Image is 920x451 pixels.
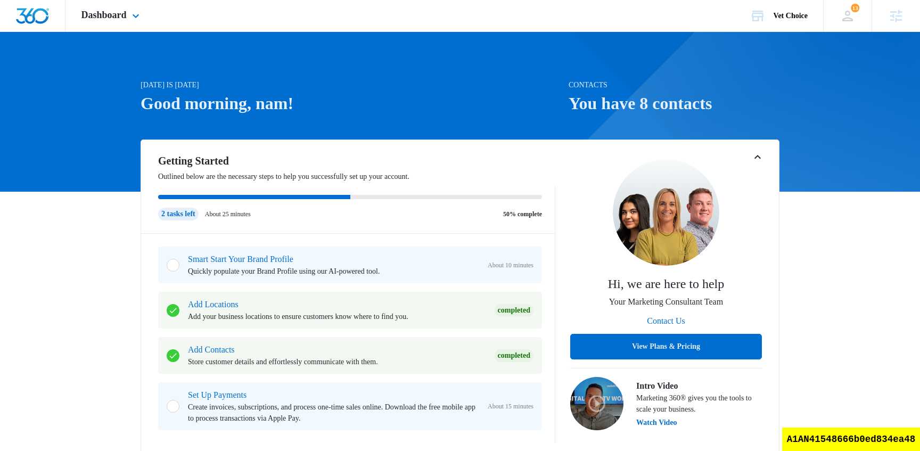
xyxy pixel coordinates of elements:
[851,4,859,12] div: notifications count
[188,390,247,399] a: Set Up Payments
[188,311,486,322] p: Add your business locations to ensure customers know where to find you.
[188,401,479,424] p: Create invoices, subscriptions, and process one-time sales online. Download the free mobile app t...
[188,300,239,309] a: Add Locations
[608,274,725,293] p: Hi, we are here to help
[158,208,199,220] div: 2 tasks left
[751,151,764,163] button: Toggle Collapse
[488,260,533,270] span: About 10 minutes
[636,308,696,334] button: Contact Us
[774,12,808,20] div: account name
[188,356,486,367] p: Store customer details and effortlessly communicate with them.
[495,304,533,317] div: Completed
[636,392,762,415] p: Marketing 360® gives you the tools to scale your business.
[158,171,555,182] p: Outlined below are the necessary steps to help you successfully set up your account.
[81,10,127,21] span: Dashboard
[188,345,235,354] a: Add Contacts
[609,296,723,308] p: Your Marketing Consultant Team
[141,79,562,91] p: [DATE] is [DATE]
[570,334,762,359] button: View Plans & Pricing
[188,266,479,277] p: Quickly populate your Brand Profile using our AI-powered tool.
[569,91,779,116] h1: You have 8 contacts
[569,79,779,91] p: Contacts
[141,91,562,116] h1: Good morning, nam!
[158,153,555,169] h2: Getting Started
[188,255,293,264] a: Smart Start Your Brand Profile
[636,380,762,392] h3: Intro Video
[488,401,533,411] span: About 15 minutes
[495,349,533,362] div: Completed
[636,419,677,427] button: Watch Video
[782,428,920,451] div: A1AN41548666b0ed834ea48
[503,209,542,219] p: 50% complete
[851,4,859,12] span: 13
[205,209,251,219] p: About 25 minutes
[570,377,623,430] img: Intro Video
